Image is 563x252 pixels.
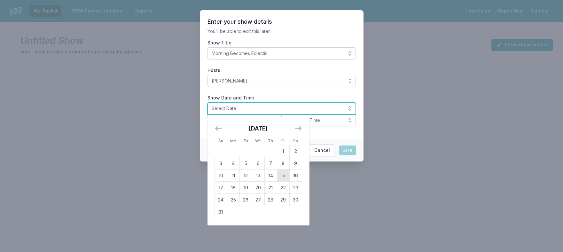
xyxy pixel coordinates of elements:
[281,138,285,143] small: Fr
[289,194,302,206] td: Saturday, August 30, 2025
[207,75,356,87] button: [PERSON_NAME]
[207,28,356,35] p: You’ll be able to edit this later.
[289,169,302,182] td: Saturday, August 16, 2025
[277,169,289,182] td: Friday, August 15, 2025
[227,169,239,182] td: Monday, August 11, 2025
[207,102,356,114] button: Select Date
[239,182,252,194] td: Tuesday, August 19, 2025
[215,169,227,182] td: Sunday, August 10, 2025
[289,145,302,157] td: Saturday, August 2, 2025
[252,157,264,169] td: Wednesday, August 6, 2025
[243,138,248,143] small: Tu
[264,157,277,169] td: Thursday, August 7, 2025
[227,194,239,206] td: Monday, August 25, 2025
[339,146,356,155] button: Save
[294,124,302,132] button: Move forward to switch to the next month.
[285,117,343,123] span: Select End Time
[207,67,356,74] label: Hosts
[239,169,252,182] td: Tuesday, August 12, 2025
[218,138,223,143] small: Su
[239,194,252,206] td: Tuesday, August 26, 2025
[249,125,268,132] strong: [DATE]
[264,194,277,206] td: Thursday, August 28, 2025
[227,157,239,169] td: Monday, August 4, 2025
[215,124,222,132] button: Move backward to switch to the previous month.
[277,145,289,157] td: Friday, August 1, 2025
[277,194,289,206] td: Friday, August 29, 2025
[252,182,264,194] td: Wednesday, August 20, 2025
[207,18,356,26] header: Enter your show details
[212,105,343,112] span: Select Date
[289,182,302,194] td: Saturday, August 23, 2025
[277,157,289,169] td: Friday, August 8, 2025
[268,138,273,143] small: Th
[207,117,309,225] div: Calendar
[239,157,252,169] td: Tuesday, August 5, 2025
[277,182,289,194] td: Friday, August 22, 2025
[264,182,277,194] td: Thursday, August 21, 2025
[255,138,261,143] small: We
[212,78,343,84] span: [PERSON_NAME]
[215,182,227,194] td: Sunday, August 17, 2025
[309,144,335,156] button: Cancel
[207,47,356,59] button: Morning Becomes Eclectic
[289,157,302,169] td: Saturday, August 9, 2025
[264,169,277,182] td: Thursday, August 14, 2025
[215,194,227,206] td: Sunday, August 24, 2025
[212,50,343,57] span: Morning Becomes Eclectic
[207,40,356,46] label: Show Title
[293,138,298,143] small: Sa
[215,157,227,169] td: Sunday, August 3, 2025
[252,194,264,206] td: Wednesday, August 27, 2025
[227,182,239,194] td: Monday, August 18, 2025
[281,114,356,126] button: Select End Time
[215,206,227,218] td: Sunday, August 31, 2025
[207,95,254,101] legend: Show Date and Time
[230,138,236,143] small: Mo
[252,169,264,182] td: Wednesday, August 13, 2025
